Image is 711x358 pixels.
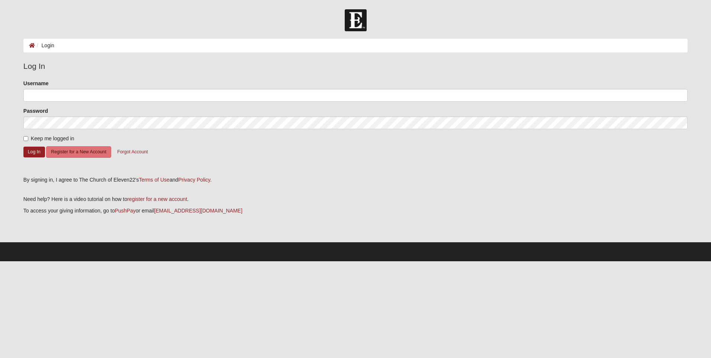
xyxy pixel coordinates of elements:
button: Register for a New Account [46,146,111,158]
img: Church of Eleven22 Logo [345,9,367,31]
button: Forgot Account [112,146,152,158]
a: Privacy Policy [178,177,210,183]
a: [EMAIL_ADDRESS][DOMAIN_NAME] [154,208,242,214]
legend: Log In [23,60,688,72]
label: Username [23,80,49,87]
label: Password [23,107,48,115]
a: PushPay [115,208,136,214]
button: Log In [23,147,45,157]
input: Keep me logged in [23,136,28,141]
a: Terms of Use [139,177,169,183]
li: Login [35,42,54,49]
p: To access your giving information, go to or email [23,207,688,215]
a: register for a new account [127,196,187,202]
div: By signing in, I agree to The Church of Eleven22's and . [23,176,688,184]
span: Keep me logged in [31,135,74,141]
p: Need help? Here is a video tutorial on how to . [23,195,688,203]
